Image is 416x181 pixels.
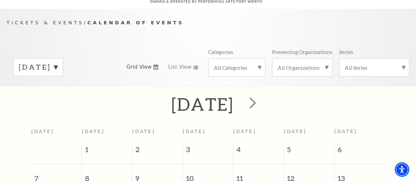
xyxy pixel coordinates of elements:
label: [DATE] [19,62,58,72]
th: [DATE] [31,125,82,144]
h2: [DATE] [171,94,233,115]
button: next [240,92,264,116]
span: 2 [133,145,183,158]
span: [DATE] [183,129,206,134]
span: 3 [183,145,233,158]
span: Calendar of Events [87,20,184,25]
span: List View [168,63,191,71]
p: Categories [208,48,233,55]
p: / [7,19,409,27]
span: [DATE] [284,129,307,134]
span: Grid View [126,63,152,71]
span: 6 [334,145,385,158]
div: Accessibility Menu [395,162,409,177]
span: 4 [233,145,284,158]
label: All Series [345,64,404,71]
span: [DATE] [82,129,105,134]
span: Tickets & Events [7,20,84,25]
span: 5 [284,145,334,158]
span: [DATE] [132,129,155,134]
p: Series [339,48,353,55]
label: All Organizations [278,64,327,71]
span: [DATE] [233,129,256,134]
p: Presenting Organizations [272,48,332,55]
span: [DATE] [334,129,357,134]
span: 1 [82,145,132,158]
label: All Categories [214,64,260,71]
